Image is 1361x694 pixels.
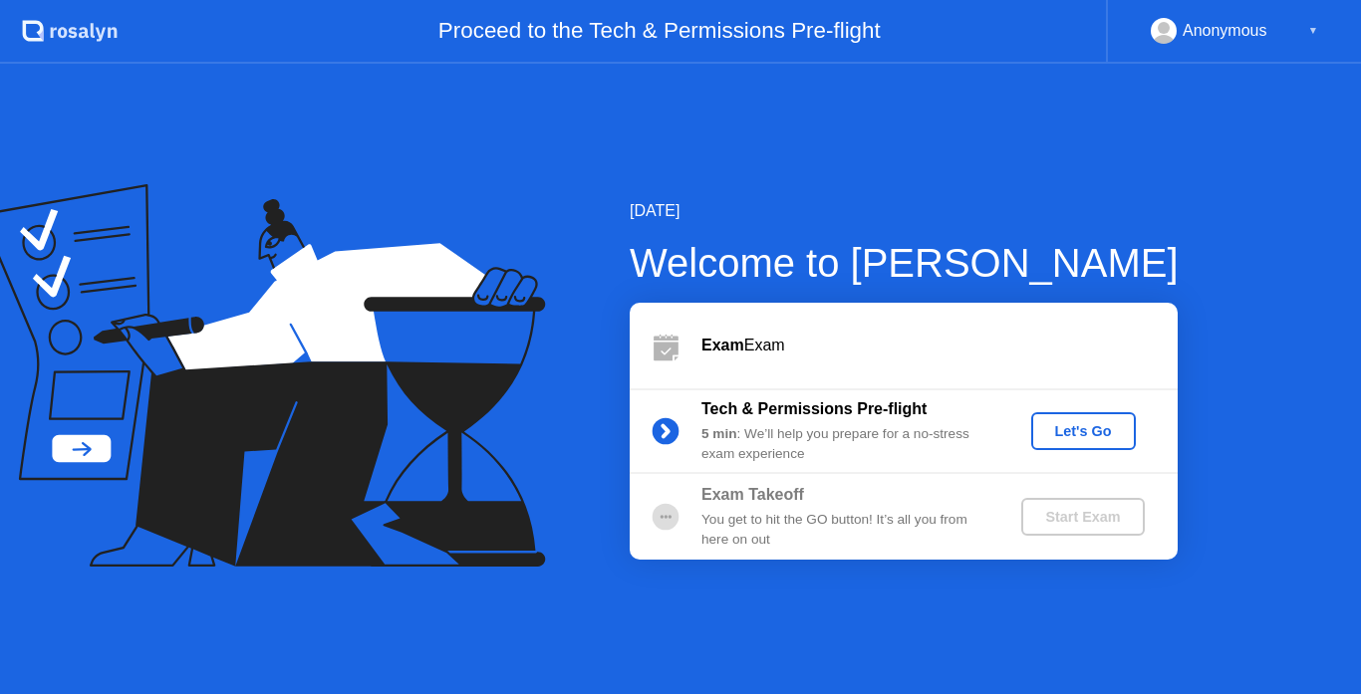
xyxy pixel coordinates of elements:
[701,424,988,465] div: : We’ll help you prepare for a no-stress exam experience
[1031,412,1136,450] button: Let's Go
[1021,498,1144,536] button: Start Exam
[701,400,927,417] b: Tech & Permissions Pre-flight
[701,486,804,503] b: Exam Takeoff
[701,426,737,441] b: 5 min
[701,510,988,551] div: You get to hit the GO button! It’s all you from here on out
[630,233,1179,293] div: Welcome to [PERSON_NAME]
[1039,423,1128,439] div: Let's Go
[630,199,1179,223] div: [DATE]
[1029,509,1136,525] div: Start Exam
[1183,18,1267,44] div: Anonymous
[1308,18,1318,44] div: ▼
[701,337,744,353] b: Exam
[701,334,1178,357] div: Exam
